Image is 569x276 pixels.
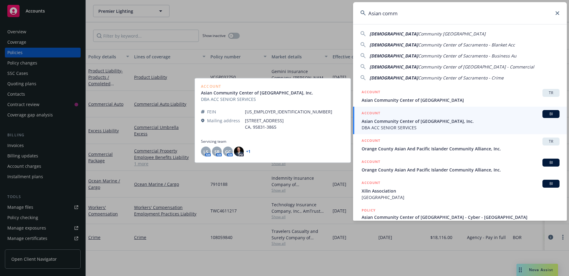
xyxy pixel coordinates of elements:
span: Community Center of Sacramento - Business Au [418,53,516,59]
span: TR [545,90,557,96]
span: Orange County Asian And Pacific Islander Community Alliance, Inc. [362,145,560,152]
span: Orange County Asian And Pacific Islander Community Alliance, Inc. [362,167,560,173]
span: [DEMOGRAPHIC_DATA] [370,42,418,48]
span: Community Center of Sacramento - Blanket Acc [418,42,515,48]
span: [DEMOGRAPHIC_DATA] [370,53,418,59]
span: Community [GEOGRAPHIC_DATA] [418,31,486,37]
a: ACCOUNTTROrange County Asian And Pacific Islander Community Alliance, Inc. [353,134,567,155]
h5: ACCOUNT [362,138,380,145]
a: ACCOUNTBIXilin Association[GEOGRAPHIC_DATA] [353,176,567,204]
h5: ACCOUNT [362,110,380,117]
h5: ACCOUNT [362,180,380,187]
a: ACCOUNTBIAsian Community Center of [GEOGRAPHIC_DATA], Inc.DBA ACC SENIOR SERVICES [353,107,567,134]
span: TR [545,139,557,144]
span: Community Center of Sacramento - Crime [418,75,504,81]
span: DBA ACC SENIOR SERVICES [362,124,560,131]
span: Asian Community Center of [GEOGRAPHIC_DATA] - Cyber - [GEOGRAPHIC_DATA] [362,214,560,220]
h5: ACCOUNT [362,89,380,96]
span: [DEMOGRAPHIC_DATA] [370,64,418,70]
span: BI [545,160,557,165]
span: [DEMOGRAPHIC_DATA] [370,75,418,81]
span: [DEMOGRAPHIC_DATA] [370,31,418,37]
span: BI [545,181,557,186]
span: [GEOGRAPHIC_DATA] [362,194,560,201]
span: Asian Community Center of [GEOGRAPHIC_DATA], Inc. [362,118,560,124]
input: Search... [353,2,567,24]
span: BI [545,111,557,117]
span: PHSD1450963, [DATE]-[DATE] [362,220,560,227]
a: POLICYAsian Community Center of [GEOGRAPHIC_DATA] - Cyber - [GEOGRAPHIC_DATA]PHSD1450963, [DATE]-... [353,204,567,230]
h5: ACCOUNT [362,159,380,166]
h5: POLICY [362,207,376,213]
span: Asian Community Center of [GEOGRAPHIC_DATA] [362,97,560,103]
a: ACCOUNTTRAsian Community Center of [GEOGRAPHIC_DATA] [353,86,567,107]
a: ACCOUNTBIOrange County Asian And Pacific Islander Community Alliance, Inc. [353,155,567,176]
span: Xilin Association [362,188,560,194]
span: Community Center of [GEOGRAPHIC_DATA] - Commercial [418,64,534,70]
